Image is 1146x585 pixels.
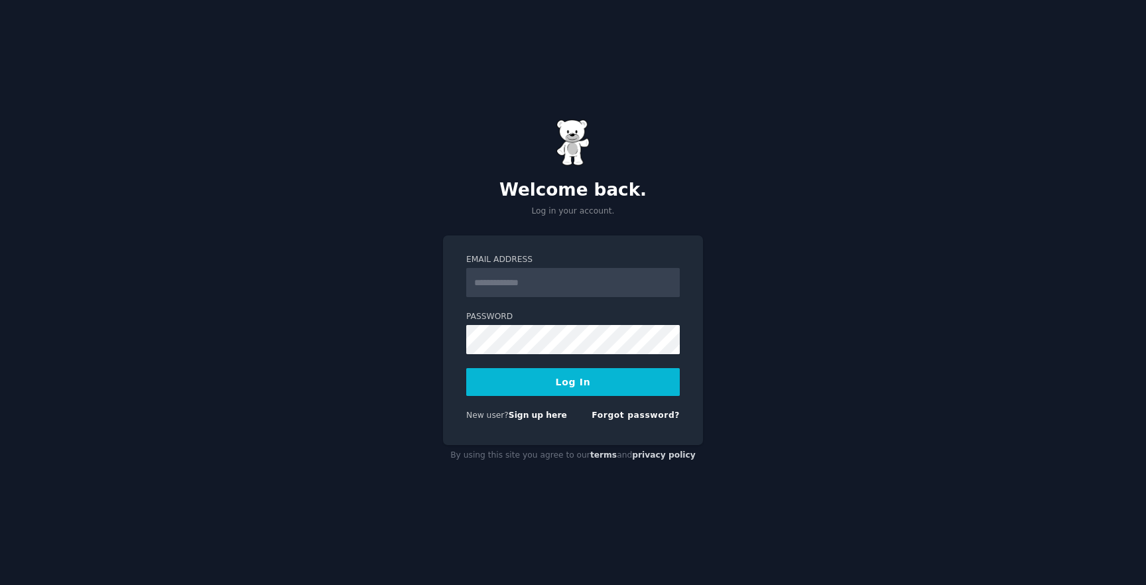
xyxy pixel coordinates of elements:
label: Email Address [466,254,680,266]
span: New user? [466,411,509,420]
a: Forgot password? [592,411,680,420]
a: Sign up here [509,411,567,420]
p: Log in your account. [443,206,703,218]
h2: Welcome back. [443,180,703,201]
div: By using this site you agree to our and [443,445,703,466]
img: Gummy Bear [556,119,590,166]
button: Log In [466,368,680,396]
a: privacy policy [632,450,696,460]
label: Password [466,311,680,323]
a: terms [590,450,617,460]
